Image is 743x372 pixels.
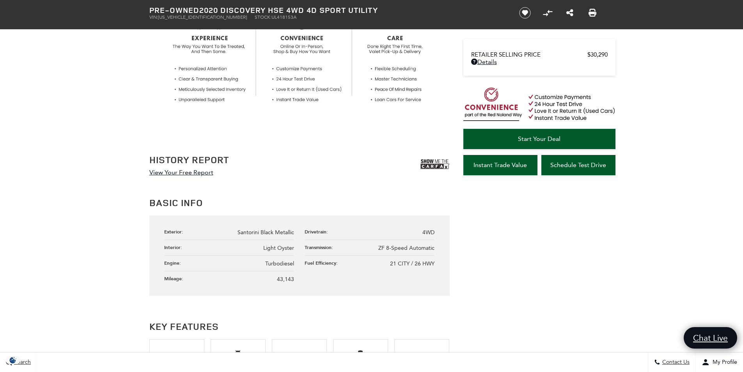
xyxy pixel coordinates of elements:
span: VIN: [149,14,158,20]
span: Instant Trade Value [473,161,527,169]
a: Details [471,58,608,66]
span: 21 CITY / 26 HWY [390,260,434,267]
span: Turbodiesel [265,260,294,267]
div: Interior: [164,244,186,251]
span: 4WD [422,229,434,236]
div: Mileage: [164,275,187,282]
button: Open user profile menu [696,352,743,372]
a: Print this Pre-Owned 2020 Discovery HSE 4WD 4D Sport Utility [589,8,596,18]
h2: Key Features [149,319,450,333]
span: [US_VEHICLE_IDENTIFICATION_NUMBER] [158,14,247,20]
span: ZF 8-Speed Automatic [378,245,434,251]
h2: History Report [149,155,229,165]
span: Retailer Selling Price [471,51,587,58]
a: Chat Live [684,327,737,349]
strong: Pre-Owned [149,5,199,15]
section: Click to Open Cookie Consent Modal [4,356,22,364]
a: Start Your Deal [463,129,615,149]
div: Fuel Efficiency: [305,260,342,266]
a: View Your Free Report [149,169,213,176]
span: Start Your Deal [518,135,560,142]
div: Engine: [164,260,185,266]
div: Exterior: [164,228,187,235]
div: Drivetrain: [305,228,332,235]
span: Contact Us [660,359,690,366]
a: Share this Pre-Owned 2020 Discovery HSE 4WD 4D Sport Utility [566,8,573,18]
img: Opt-Out Icon [4,356,22,364]
h1: 2020 Discovery HSE 4WD 4D Sport Utility [149,6,506,14]
button: Save vehicle [516,7,534,19]
span: Santorini Black Metallic [238,229,294,236]
a: Instant Trade Value [463,155,537,175]
span: $30,290 [587,51,608,58]
img: Show me the Carfax [420,155,450,174]
span: Stock: [255,14,271,20]
span: Schedule Test Drive [550,161,606,169]
span: 43,143 [277,276,294,283]
span: My Profile [709,359,737,366]
div: Transmission: [305,244,337,251]
span: Light Oyster [263,245,294,251]
a: Schedule Test Drive [541,155,615,175]
span: Chat Live [689,333,732,343]
a: Retailer Selling Price $30,290 [471,51,608,58]
h2: Basic Info [149,196,450,210]
button: Compare Vehicle [542,7,553,19]
span: UL418153A [271,14,296,20]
